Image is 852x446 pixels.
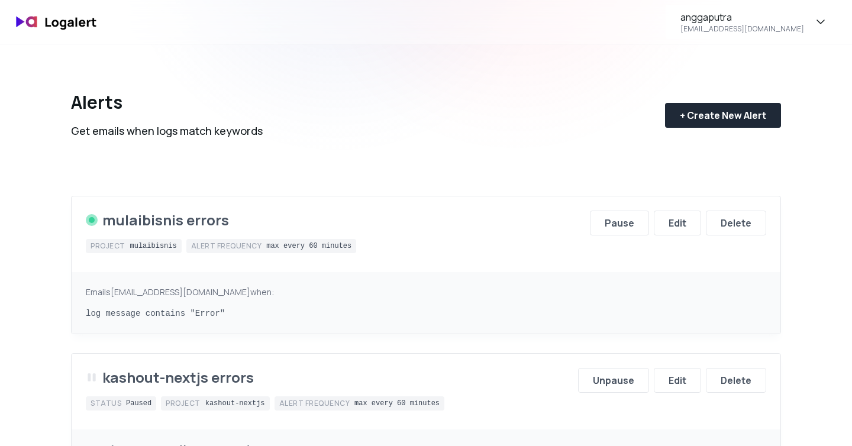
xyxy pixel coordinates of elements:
[91,399,121,408] div: Status
[721,216,751,230] div: Delete
[266,241,351,251] div: max every 60 minutes
[669,373,686,387] div: Edit
[590,211,649,235] button: Pause
[354,399,440,408] div: max every 60 minutes
[91,241,125,251] div: Project
[654,211,701,235] button: Edit
[71,92,263,113] div: Alerts
[102,211,229,230] div: mulaibisnis errors
[706,368,766,393] button: Delete
[721,373,751,387] div: Delete
[86,286,766,298] div: Emails [EMAIL_ADDRESS][DOMAIN_NAME] when:
[593,373,634,387] div: Unpause
[669,216,686,230] div: Edit
[71,122,263,139] div: Get emails when logs match keywords
[102,368,254,387] div: kashout-nextjs errors
[654,368,701,393] button: Edit
[130,241,177,251] div: mulaibisnis
[191,241,262,251] div: Alert frequency
[666,5,843,39] button: anggaputra[EMAIL_ADDRESS][DOMAIN_NAME]
[205,399,265,408] div: kashout-nextjs
[680,108,766,122] div: + Create New Alert
[680,24,804,34] div: [EMAIL_ADDRESS][DOMAIN_NAME]
[605,216,634,230] div: Pause
[279,399,350,408] div: Alert frequency
[166,399,201,408] div: Project
[665,103,781,128] button: + Create New Alert
[126,399,151,408] div: Paused
[706,211,766,235] button: Delete
[578,368,649,393] button: Unpause
[86,308,766,319] pre: log message contains "Error"
[9,8,104,36] img: logo
[680,10,732,24] div: anggaputra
